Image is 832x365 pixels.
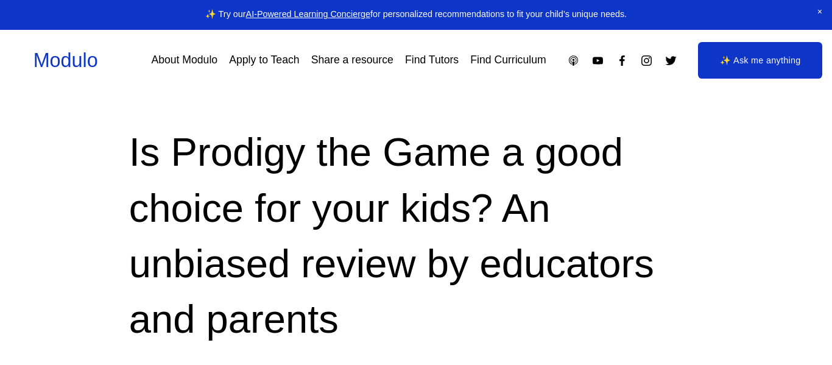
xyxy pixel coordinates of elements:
[151,50,217,71] a: About Modulo
[567,54,580,67] a: Apple Podcasts
[591,54,604,67] a: YouTube
[129,124,703,347] h1: Is Prodigy the Game a good choice for your kids? An unbiased review by educators and parents
[405,50,459,71] a: Find Tutors
[33,49,98,71] a: Modulo
[665,54,677,67] a: Twitter
[229,50,299,71] a: Apply to Teach
[470,50,546,71] a: Find Curriculum
[246,9,370,19] a: AI-Powered Learning Concierge
[311,50,393,71] a: Share a resource
[616,54,629,67] a: Facebook
[698,42,822,79] a: ✨ Ask me anything
[640,54,653,67] a: Instagram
